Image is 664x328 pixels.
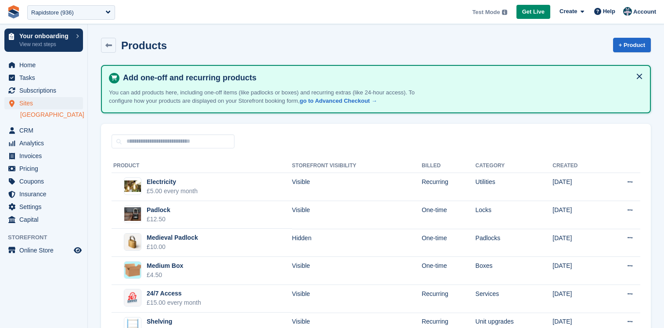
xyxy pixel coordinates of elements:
td: [DATE] [552,173,603,201]
p: Your onboarding [19,33,72,39]
a: menu [4,150,83,162]
td: One-time [422,201,475,229]
div: £4.50 [147,270,183,280]
span: Get Live [522,7,545,16]
a: menu [4,201,83,213]
a: menu [4,137,83,149]
img: pexels-weekendplayer-45072.jpg [124,180,141,192]
div: 24/7 Access [147,289,201,298]
td: One-time [422,257,475,285]
a: menu [4,175,83,187]
a: menu [4,188,83,200]
span: Pricing [19,162,72,175]
td: Visible [292,257,422,285]
span: Test Mode [472,8,500,17]
th: Created [552,159,603,173]
td: [DATE] [552,285,603,313]
span: Create [559,7,577,16]
div: £15.00 every month [147,298,201,307]
td: One-time [422,229,475,257]
img: med-box.png [124,262,141,278]
span: CRM [19,124,72,137]
img: icon-info-grey-7440780725fd019a000dd9b08b2336e03edf1995a4989e88bcd33f0948082b44.svg [502,10,507,15]
p: View next steps [19,40,72,48]
td: [DATE] [552,257,603,285]
td: Boxes [476,257,553,285]
a: menu [4,162,83,175]
td: Services [476,285,553,313]
span: Settings [19,201,72,213]
span: Account [633,7,656,16]
div: Medium Box [147,261,183,270]
a: menu [4,84,83,97]
a: menu [4,244,83,256]
td: Visible [292,173,422,201]
td: Padlocks [476,229,553,257]
a: Get Live [516,5,550,19]
span: Help [603,7,615,16]
td: Visible [292,201,422,229]
img: Screenshot%202025-09-26%20at%2022.05.32.png [124,207,141,221]
img: twenty-four-service_1017-30335.jpg [124,289,141,306]
a: menu [4,97,83,109]
a: menu [4,72,83,84]
h4: Add one-off and recurring products [119,73,643,83]
th: Storefront visibility [292,159,422,173]
th: Category [476,159,553,173]
div: £12.50 [147,215,170,224]
td: Hidden [292,229,422,257]
a: go to Advanced Checkout → [300,97,377,104]
a: + Product [613,38,651,52]
div: Shelving [147,317,201,326]
td: [DATE] [552,229,603,257]
td: Recurring [422,285,475,313]
div: Electricity [147,177,198,187]
a: Your onboarding View next steps [4,29,83,52]
div: Medieval Padlock [147,233,198,242]
span: Sites [19,97,72,109]
img: ai-padlock.png [124,234,141,250]
h2: Products [121,40,167,51]
td: [DATE] [552,201,603,229]
span: Tasks [19,72,72,84]
td: Utilities [476,173,553,201]
td: Recurring [422,173,475,201]
span: Analytics [19,137,72,149]
span: Insurance [19,188,72,200]
span: Online Store [19,244,72,256]
a: menu [4,59,83,71]
div: Rapidstore (936) [31,8,74,17]
span: Invoices [19,150,72,162]
div: Padlock [147,205,170,215]
a: menu [4,213,83,226]
a: Preview store [72,245,83,256]
img: Aled Bidder [623,7,632,16]
div: £5.00 every month [147,187,198,196]
th: Product [112,159,292,173]
img: stora-icon-8386f47178a22dfd0bd8f6a31ec36ba5ce8667c1dd55bd0f319d3a0aa187defe.svg [7,5,20,18]
a: menu [4,124,83,137]
span: Storefront [8,233,87,242]
td: Visible [292,285,422,313]
td: Locks [476,201,553,229]
div: £10.00 [147,242,198,252]
p: You can add products here, including one-off items (like padlocks or boxes) and recurring extras ... [109,88,438,105]
span: Capital [19,213,72,226]
a: [GEOGRAPHIC_DATA] [20,111,83,119]
span: Home [19,59,72,71]
th: Billed [422,159,475,173]
span: Coupons [19,175,72,187]
span: Subscriptions [19,84,72,97]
